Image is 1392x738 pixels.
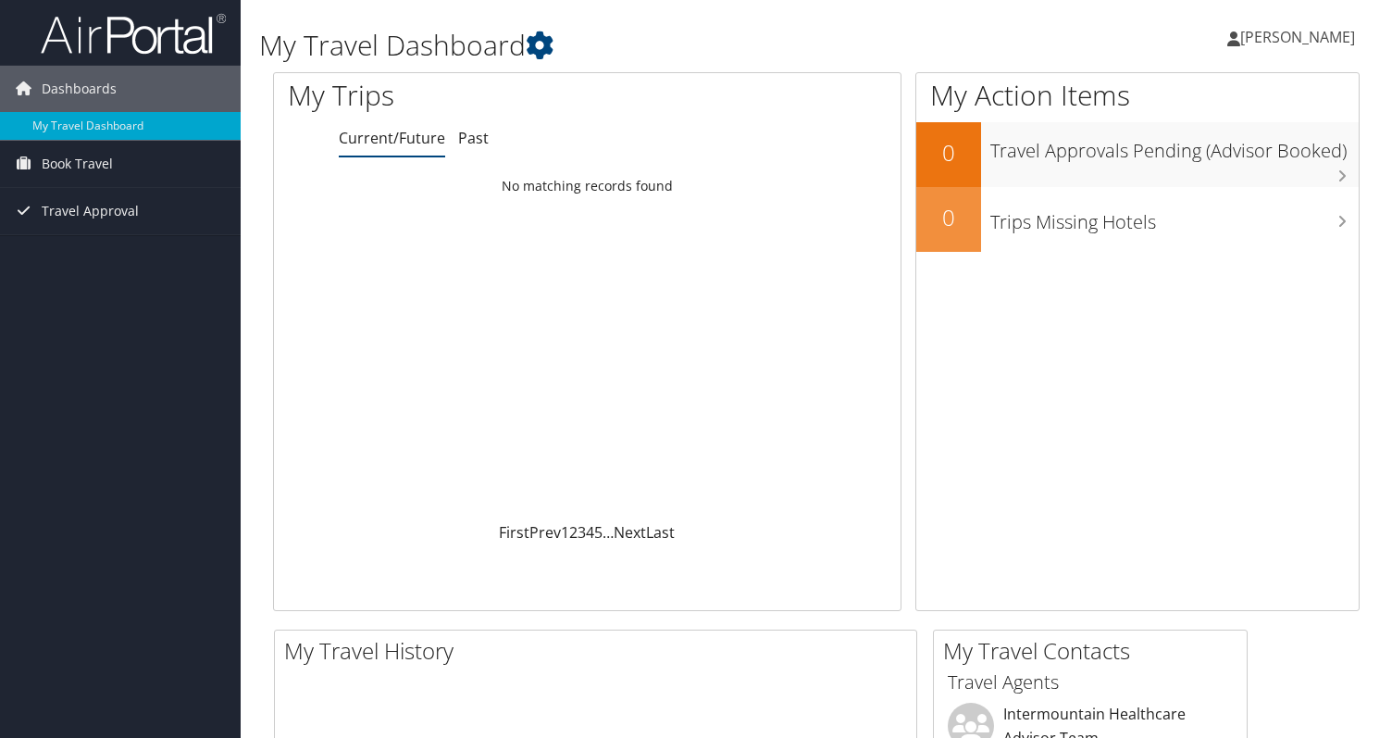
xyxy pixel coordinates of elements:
span: Dashboards [42,66,117,112]
a: 0Travel Approvals Pending (Advisor Booked) [916,122,1359,187]
span: [PERSON_NAME] [1240,27,1355,47]
a: 1 [561,522,569,543]
a: Current/Future [339,128,445,148]
h1: My Trips [288,76,626,115]
h2: My Travel History [284,635,916,667]
h2: 0 [916,137,981,169]
a: 2 [569,522,578,543]
h3: Travel Approvals Pending (Advisor Booked) [990,129,1359,164]
h3: Travel Agents [948,669,1233,695]
a: 0Trips Missing Hotels [916,187,1359,252]
a: [PERSON_NAME] [1227,9,1373,65]
a: Past [458,128,489,148]
span: Book Travel [42,141,113,187]
a: Next [614,522,646,543]
h3: Trips Missing Hotels [990,200,1359,235]
a: First [499,522,529,543]
h1: My Action Items [916,76,1359,115]
a: Prev [529,522,561,543]
img: airportal-logo.png [41,12,226,56]
a: 5 [594,522,603,543]
span: Travel Approval [42,188,139,234]
span: … [603,522,614,543]
h1: My Travel Dashboard [259,26,1002,65]
h2: 0 [916,202,981,233]
td: No matching records found [274,169,901,203]
a: 3 [578,522,586,543]
a: 4 [586,522,594,543]
a: Last [646,522,675,543]
h2: My Travel Contacts [943,635,1247,667]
